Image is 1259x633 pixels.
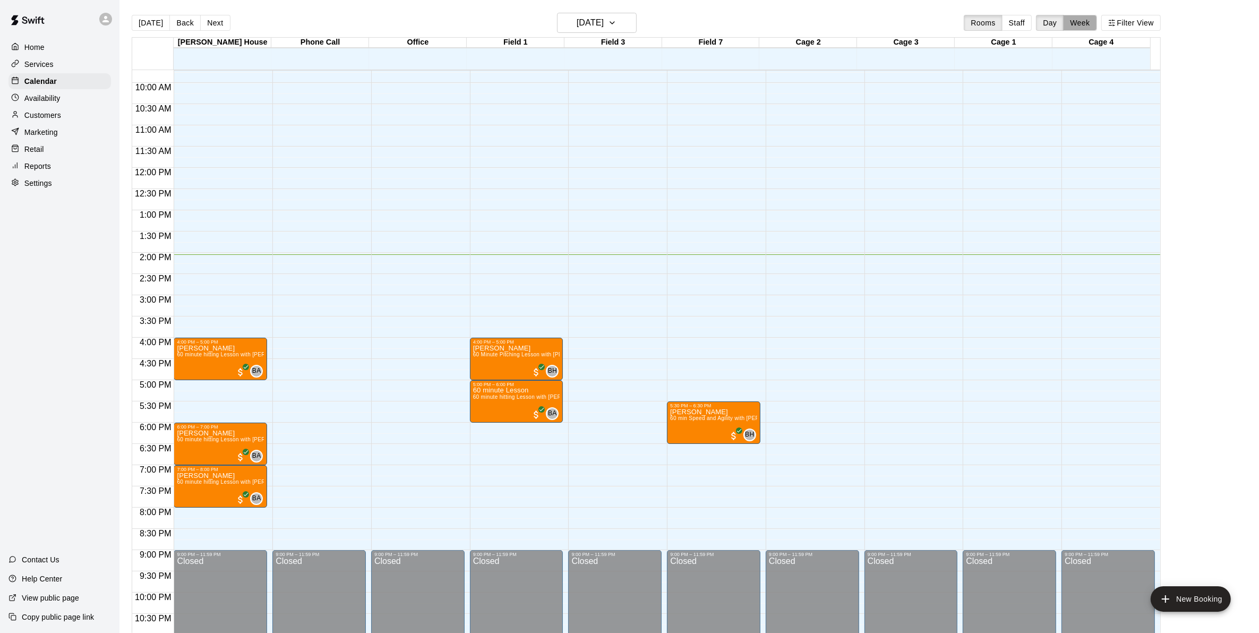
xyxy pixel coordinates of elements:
[24,110,61,121] p: Customers
[24,127,58,138] p: Marketing
[473,382,560,387] div: 5:00 PM – 6:00 PM
[177,467,264,472] div: 7:00 PM – 8:00 PM
[137,210,174,219] span: 1:00 PM
[132,168,174,177] span: 12:00 PM
[473,339,560,345] div: 4:00 PM – 5:00 PM
[133,83,174,92] span: 10:00 AM
[174,465,267,508] div: 7:00 PM – 8:00 PM: Nathan Murphy
[1151,586,1231,612] button: add
[24,59,54,70] p: Services
[137,571,174,580] span: 9:30 PM
[473,552,560,557] div: 9:00 PM – 11:59 PM
[200,15,230,31] button: Next
[22,574,62,584] p: Help Center
[577,15,604,30] h6: [DATE]
[137,444,174,453] span: 6:30 PM
[670,415,792,421] span: 60 min Speed and Agility with [PERSON_NAME]
[235,367,246,378] span: All customers have paid
[966,552,1053,557] div: 9:00 PM – 11:59 PM
[137,529,174,538] span: 8:30 PM
[8,124,111,140] a: Marketing
[8,90,111,106] a: Availability
[137,316,174,326] span: 3:30 PM
[24,42,45,53] p: Home
[252,366,261,377] span: BA
[670,403,757,408] div: 5:30 PM – 6:30 PM
[24,144,44,155] p: Retail
[132,614,174,623] span: 10:30 PM
[22,554,59,565] p: Contact Us
[1036,15,1064,31] button: Day
[8,39,111,55] a: Home
[137,274,174,283] span: 2:30 PM
[531,409,542,420] span: All customers have paid
[252,451,261,461] span: BA
[470,338,563,380] div: 4:00 PM – 5:00 PM: Jack Hinks
[24,93,61,104] p: Availability
[868,552,955,557] div: 9:00 PM – 11:59 PM
[137,359,174,368] span: 4:30 PM
[137,486,174,495] span: 7:30 PM
[235,452,246,463] span: All customers have paid
[546,407,559,420] div: Bryan Anderson
[137,232,174,241] span: 1:30 PM
[1101,15,1161,31] button: Filter View
[177,339,264,345] div: 4:00 PM – 5:00 PM
[8,73,111,89] a: Calendar
[8,175,111,191] a: Settings
[964,15,1002,31] button: Rooms
[8,158,111,174] a: Reports
[531,367,542,378] span: All customers have paid
[467,38,564,48] div: Field 1
[132,593,174,602] span: 10:00 PM
[133,147,174,156] span: 11:30 AM
[1063,15,1097,31] button: Week
[24,178,52,189] p: Settings
[473,394,594,400] span: 60 minute hitting Lesson with [PERSON_NAME]
[137,295,174,304] span: 3:00 PM
[250,365,263,378] div: Bryan Anderson
[24,161,51,172] p: Reports
[177,437,298,442] span: 60 minute hitting Lesson with [PERSON_NAME]
[137,550,174,559] span: 9:00 PM
[729,431,739,441] span: All customers have paid
[177,552,264,557] div: 9:00 PM – 11:59 PM
[174,338,267,380] div: 4:00 PM – 5:00 PM: Mason Chappell
[857,38,955,48] div: Cage 3
[8,107,111,123] a: Customers
[137,401,174,410] span: 5:30 PM
[254,450,263,463] span: Bryan Anderson
[748,429,756,441] span: Bailey Hodges
[169,15,201,31] button: Back
[177,352,298,357] span: 60 minute hitting Lesson with [PERSON_NAME]
[1052,38,1150,48] div: Cage 4
[250,450,263,463] div: Bryan Anderson
[546,365,559,378] div: Bailey Hodges
[254,365,263,378] span: Bryan Anderson
[132,189,174,198] span: 12:30 PM
[132,15,170,31] button: [DATE]
[769,552,856,557] div: 9:00 PM – 11:59 PM
[667,401,760,444] div: 5:30 PM – 6:30 PM: 60 min Speed and Agility with Bailey Hodges
[759,38,857,48] div: Cage 2
[22,612,94,622] p: Copy public page link
[22,593,79,603] p: View public page
[24,76,57,87] p: Calendar
[133,104,174,113] span: 10:30 AM
[745,430,754,440] span: BH
[174,423,267,465] div: 6:00 PM – 7:00 PM: Billy Saunders
[548,366,557,377] span: BH
[137,253,174,262] span: 2:00 PM
[374,552,461,557] div: 9:00 PM – 11:59 PM
[137,423,174,432] span: 6:00 PM
[137,338,174,347] span: 4:00 PM
[557,13,637,33] button: [DATE]
[571,552,658,557] div: 9:00 PM – 11:59 PM
[8,56,111,72] div: Services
